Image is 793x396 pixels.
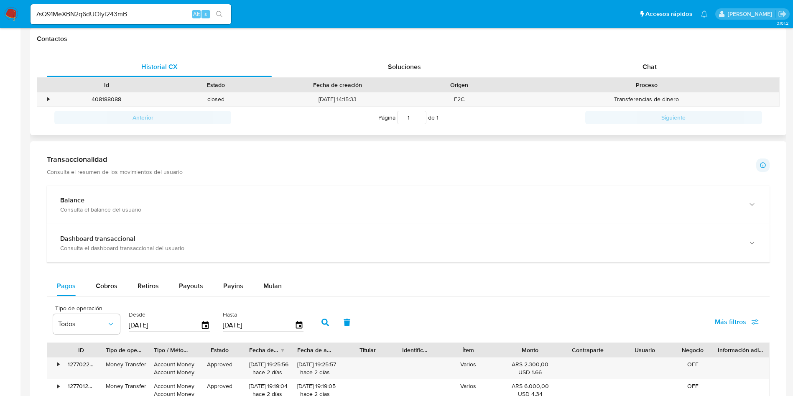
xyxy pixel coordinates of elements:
div: E2C [405,92,514,106]
div: [DATE] 14:15:33 [271,92,405,106]
a: Salir [778,10,787,18]
input: Buscar usuario o caso... [31,9,231,20]
h1: Contactos [37,35,780,43]
span: Accesos rápidos [645,10,692,18]
div: • [47,95,49,103]
span: Soluciones [388,62,421,72]
span: s [204,10,207,18]
span: Página de [378,111,439,124]
p: nicolas.duclosson@mercadolibre.com [728,10,775,18]
button: Anterior [54,111,231,124]
button: search-icon [211,8,228,20]
div: Estado [167,81,265,89]
div: 408188088 [52,92,161,106]
span: Historial CX [141,62,178,72]
div: Id [58,81,156,89]
span: Alt [193,10,200,18]
span: 1 [436,113,439,122]
div: Origen [411,81,508,89]
a: Notificaciones [701,10,708,18]
div: Transferencias de dinero [514,92,779,106]
div: Fecha de creación [277,81,399,89]
div: closed [161,92,271,106]
button: Siguiente [585,111,762,124]
span: 3.161.2 [777,20,789,26]
div: Proceso [520,81,773,89]
span: Chat [643,62,657,72]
